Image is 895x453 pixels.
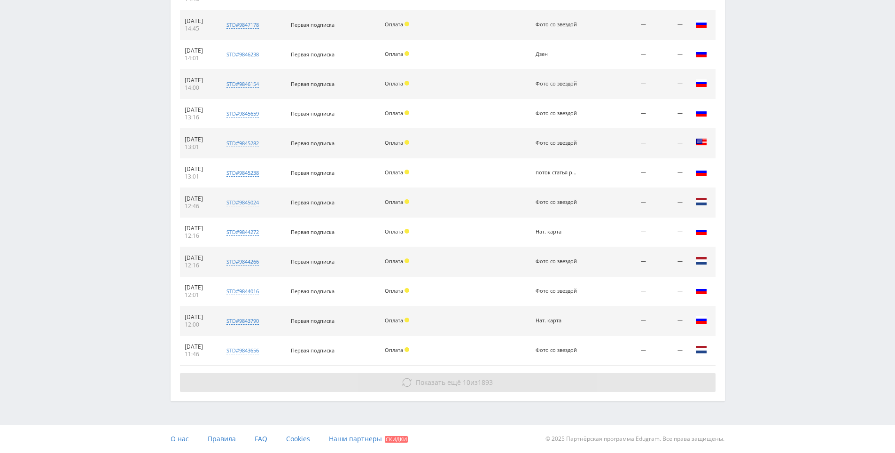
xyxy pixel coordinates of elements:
div: Дзен [536,51,578,57]
div: [DATE] [185,284,213,291]
div: std#9845024 [226,199,259,206]
div: [DATE] [185,343,213,351]
div: Фото со звездой [536,140,578,146]
td: — [601,40,651,70]
div: [DATE] [185,254,213,262]
span: Оплата [385,346,403,353]
span: Холд [405,51,409,56]
img: rus.png [696,285,707,296]
span: Скидки [385,436,408,443]
td: — [601,129,651,158]
div: Фото со звездой [536,22,578,28]
span: Холд [405,81,409,86]
div: std#9845282 [226,140,259,147]
div: 14:01 [185,55,213,62]
td: — [651,70,687,99]
span: Оплата [385,21,403,28]
td: — [601,158,651,188]
div: [DATE] [185,77,213,84]
span: Первая подписка [291,110,335,117]
span: Первая подписка [291,21,335,28]
span: Холд [405,288,409,293]
td: — [601,277,651,306]
span: Первая подписка [291,51,335,58]
img: rus.png [696,166,707,178]
div: std#9846238 [226,51,259,58]
img: rus.png [696,18,707,30]
span: Показать ещё [416,378,461,387]
span: Оплата [385,80,403,87]
td: — [601,247,651,277]
div: [DATE] [185,313,213,321]
div: Нат. карта [536,318,578,324]
div: 13:16 [185,114,213,121]
div: std#9845238 [226,169,259,177]
td: — [651,277,687,306]
div: [DATE] [185,47,213,55]
span: О нас [171,434,189,443]
div: 12:01 [185,291,213,299]
div: Фото со звездой [536,288,578,294]
span: Оплата [385,198,403,205]
div: 14:00 [185,84,213,92]
span: Наши партнеры [329,434,382,443]
div: Фото со звездой [536,81,578,87]
div: std#9843790 [226,317,259,325]
img: rus.png [696,107,707,118]
img: rus.png [696,226,707,237]
img: rus.png [696,48,707,59]
div: 11:46 [185,351,213,358]
a: Наши партнеры Скидки [329,425,408,453]
div: 13:01 [185,143,213,151]
td: — [651,336,687,366]
td: — [651,218,687,247]
span: Первая подписка [291,347,335,354]
div: Фото со звездой [536,199,578,205]
span: из [416,378,493,387]
span: Холд [405,22,409,26]
span: Оплата [385,109,403,117]
td: — [651,306,687,336]
div: [DATE] [185,17,213,25]
td: — [601,188,651,218]
span: Оплата [385,139,403,146]
span: Оплата [385,317,403,324]
td: — [601,306,651,336]
button: Показать ещё 10из1893 [180,373,716,392]
div: 12:00 [185,321,213,328]
span: Первая подписка [291,228,335,235]
span: Первая подписка [291,140,335,147]
div: std#9844266 [226,258,259,266]
div: std#9845659 [226,110,259,117]
div: [DATE] [185,106,213,114]
span: 10 [463,378,470,387]
img: rus.png [696,314,707,326]
span: Холд [405,140,409,145]
a: FAQ [255,425,267,453]
div: 12:16 [185,232,213,240]
td: — [651,129,687,158]
div: 12:16 [185,262,213,269]
td: — [601,99,651,129]
div: поток статья рерайт [536,170,578,176]
td: — [651,247,687,277]
div: Фото со звездой [536,110,578,117]
span: FAQ [255,434,267,443]
div: Фото со звездой [536,347,578,353]
span: Правила [208,434,236,443]
div: 14:45 [185,25,213,32]
a: О нас [171,425,189,453]
td: — [651,40,687,70]
span: Оплата [385,258,403,265]
img: usa.png [696,137,707,148]
a: Правила [208,425,236,453]
td: — [651,99,687,129]
span: Холд [405,170,409,174]
div: [DATE] [185,195,213,203]
span: Первая подписка [291,199,335,206]
a: Cookies [286,425,310,453]
span: 1893 [478,378,493,387]
td: — [651,188,687,218]
span: Первая подписка [291,169,335,176]
div: 13:01 [185,173,213,180]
